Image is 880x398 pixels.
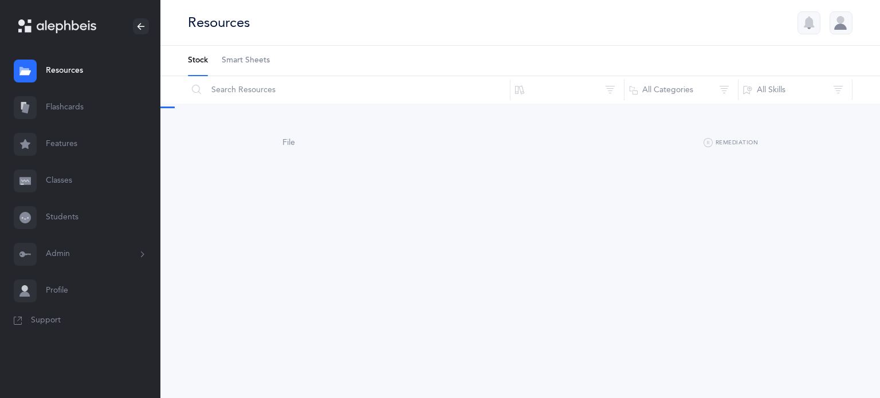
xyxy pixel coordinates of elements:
[222,55,270,66] span: Smart Sheets
[31,315,61,326] span: Support
[704,136,758,150] button: Remediation
[624,76,738,104] button: All Categories
[738,76,852,104] button: All Skills
[282,138,295,147] span: File
[187,76,510,104] input: Search Resources
[188,13,250,32] div: Resources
